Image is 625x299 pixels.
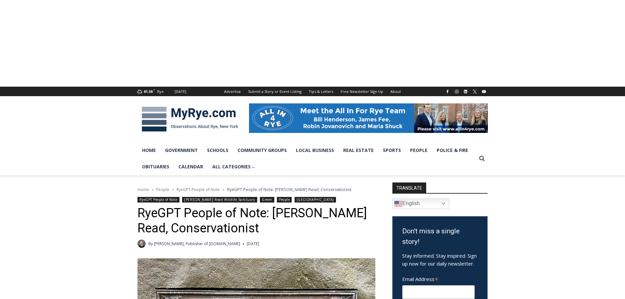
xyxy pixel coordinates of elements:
[157,89,164,95] div: Rye
[144,89,153,94] span: 61.36
[137,206,375,236] h1: RyeGPT People of Note: [PERSON_NAME] Read, Conservationist
[212,163,255,170] span: All Categories
[277,197,292,203] a: People
[137,142,476,175] nav: Primary Navigation
[462,88,469,96] a: Linkedin
[154,88,155,92] span: F
[174,159,208,175] a: Calendar
[222,187,224,192] span: >
[392,182,426,193] strong: TRANSLATE
[156,187,169,192] a: People
[148,241,153,247] span: By
[154,241,240,246] a: [PERSON_NAME], Publisher of [DOMAIN_NAME]
[392,199,449,209] a: English
[137,102,242,136] img: MyRye.com
[220,87,244,96] a: Advertise
[177,187,220,192] a: RyeGPT People of Note
[227,186,351,192] span: RyeGPT People of Note: [PERSON_NAME] Read, Conservationist
[476,153,488,164] button: View Search Form
[208,159,260,175] a: All Categories
[233,142,291,159] a: Community Groups
[160,142,202,159] a: Government
[137,186,375,193] nav: Breadcrumbs
[137,187,149,192] a: Home
[337,87,387,96] a: Free Newsletter Sign Up
[175,89,186,95] div: [DATE]
[480,88,488,96] a: YouTube
[172,187,174,192] span: >
[378,142,406,159] a: Sports
[387,87,405,96] a: About
[305,87,337,96] a: Tips & Letters
[137,142,160,159] a: Home
[402,252,478,267] p: Stay informed. Stay inspired. Sign up now for our daily newsletter.
[182,197,257,203] a: [PERSON_NAME] Read Wildlife Sanctuary
[244,87,305,96] a: Submit a Story or Event Listing
[220,87,405,96] nav: Secondary Navigation
[402,226,478,247] h3: Don't miss a single story!
[471,88,479,96] a: X
[406,142,432,159] a: People
[249,103,488,133] img: All in for Rye
[291,142,339,159] a: Local Business
[295,197,336,203] a: [GEOGRAPHIC_DATA]
[152,187,154,192] span: >
[432,142,473,159] a: Police & Fire
[394,200,402,208] img: en
[202,142,233,159] a: Schools
[339,142,378,159] a: Real Estate
[260,197,274,203] a: Green
[137,159,174,175] a: Obituaries
[137,240,146,248] a: Author image
[453,88,461,96] a: Instagram
[444,88,451,96] a: Facebook
[402,272,475,284] label: Email Address
[247,241,259,247] time: [DATE]
[137,197,179,203] a: RyeGPT People of Note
